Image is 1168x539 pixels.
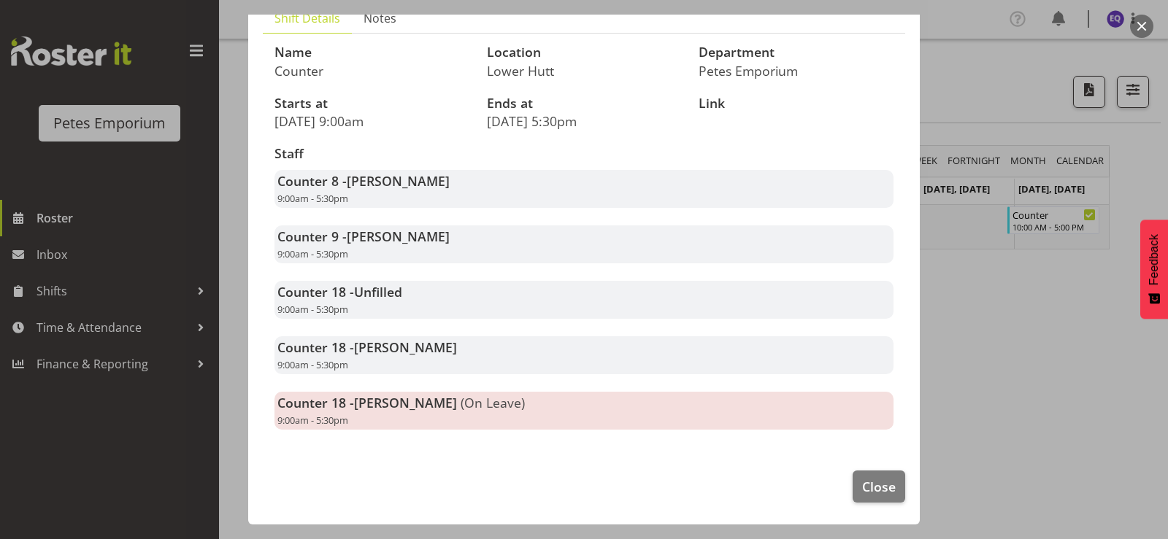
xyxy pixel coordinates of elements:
[277,358,348,371] span: 9:00am - 5:30pm
[277,192,348,205] span: 9:00am - 5:30pm
[277,228,450,245] strong: Counter 9 -
[274,96,469,111] h3: Starts at
[277,247,348,260] span: 9:00am - 5:30pm
[274,113,469,129] p: [DATE] 9:00am
[364,9,396,27] span: Notes
[487,63,682,79] p: Lower Hutt
[274,45,469,60] h3: Name
[853,470,905,503] button: Close
[277,338,457,356] strong: Counter 18 -
[862,477,896,496] span: Close
[699,45,894,60] h3: Department
[274,9,340,27] span: Shift Details
[274,63,469,79] p: Counter
[487,113,682,129] p: [DATE] 5:30pm
[274,147,894,161] h3: Staff
[277,414,348,427] span: 9:00am - 5:30pm
[354,338,457,356] span: [PERSON_NAME]
[347,172,450,190] span: [PERSON_NAME]
[347,228,450,245] span: [PERSON_NAME]
[354,394,457,411] span: [PERSON_NAME]
[699,96,894,111] h3: Link
[487,45,682,60] h3: Location
[277,172,450,190] strong: Counter 8 -
[487,96,682,111] h3: Ends at
[277,303,348,316] span: 9:00am - 5:30pm
[277,283,402,300] strong: Counter 18 -
[461,394,525,411] span: (On Leave)
[277,394,457,411] strong: Counter 18 -
[699,63,894,79] p: Petes Emporium
[1148,234,1161,285] span: Feedback
[354,283,402,300] span: Unfilled
[1140,220,1168,319] button: Feedback - Show survey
